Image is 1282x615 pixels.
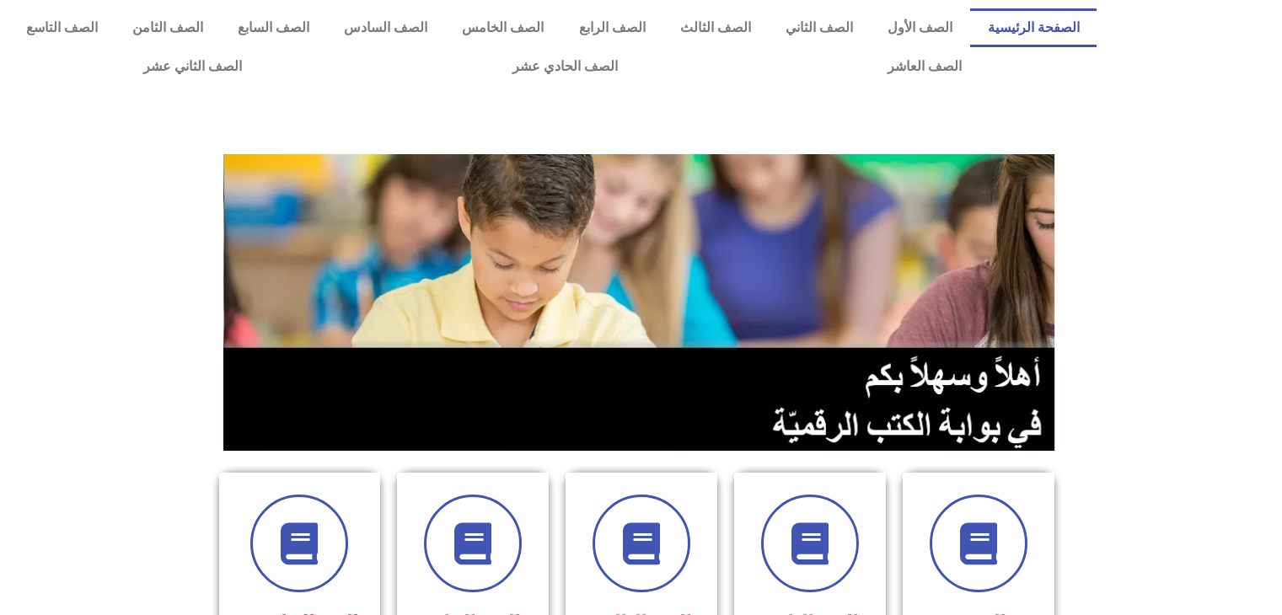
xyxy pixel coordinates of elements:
a: الصف الأول [871,8,970,47]
a: الصف الثالث [662,8,768,47]
a: الصف العاشر [753,47,1097,86]
a: الصف السادس [327,8,445,47]
a: الصف الخامس [445,8,561,47]
a: الصف الحادي عشر [377,47,752,86]
a: الصف السابع [220,8,326,47]
a: الصف الثامن [115,8,220,47]
a: الصف الثاني [768,8,870,47]
a: الصف الرابع [561,8,662,47]
a: الصف الثاني عشر [8,47,377,86]
a: الصف التاسع [8,8,115,47]
a: الصفحة الرئيسية [970,8,1097,47]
